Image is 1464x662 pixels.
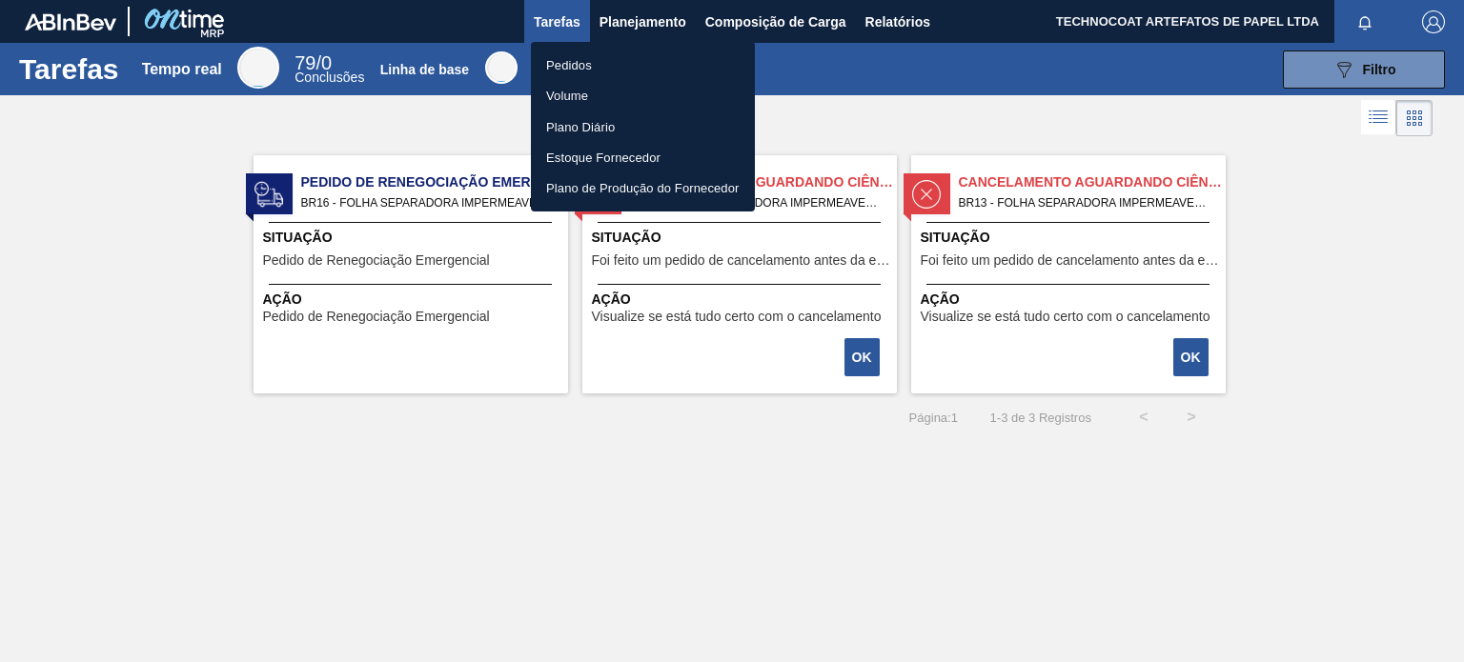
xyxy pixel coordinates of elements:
a: Volume [531,80,755,110]
font: Estoque Fornecedor [546,150,661,165]
font: Pedidos [546,58,592,72]
a: Pedidos [531,50,755,80]
a: Plano Diário [531,111,755,142]
font: Plano Diário [546,119,615,133]
font: Volume [546,89,588,103]
a: Plano de Produção do Fornecedor [531,172,755,203]
a: Estoque Fornecedor [531,142,755,172]
font: Plano de Produção do Fornecedor [546,181,740,195]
